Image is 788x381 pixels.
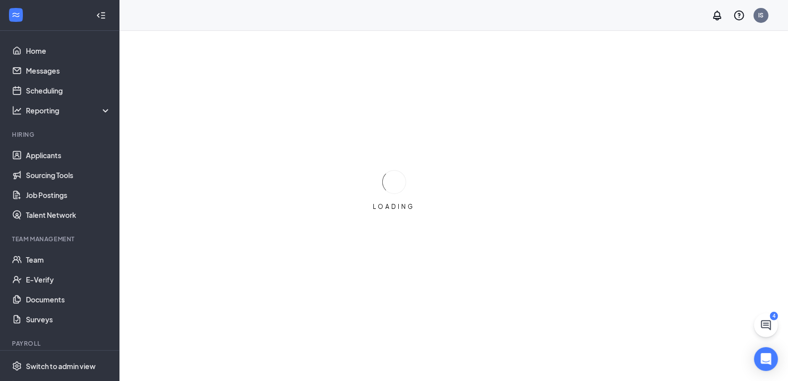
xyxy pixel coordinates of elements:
a: Talent Network [26,205,111,225]
a: Messages [26,61,111,81]
div: Team Management [12,235,109,243]
a: Job Postings [26,185,111,205]
div: Hiring [12,130,109,139]
svg: Settings [12,361,22,371]
svg: Notifications [711,9,723,21]
div: Payroll [12,339,109,348]
div: Switch to admin view [26,361,96,371]
a: Applicants [26,145,111,165]
button: ChatActive [754,313,778,337]
svg: Analysis [12,105,22,115]
svg: QuestionInfo [733,9,745,21]
a: Scheduling [26,81,111,100]
a: Documents [26,289,111,309]
a: Team [26,250,111,270]
div: Reporting [26,105,112,115]
a: Home [26,41,111,61]
div: LOADING [369,202,419,211]
div: 4 [770,312,778,320]
div: IS [759,11,764,19]
svg: WorkstreamLogo [11,10,21,20]
a: Surveys [26,309,111,329]
svg: Collapse [96,10,106,20]
a: E-Verify [26,270,111,289]
a: Sourcing Tools [26,165,111,185]
div: Open Intercom Messenger [754,347,778,371]
svg: ChatActive [760,319,772,331]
